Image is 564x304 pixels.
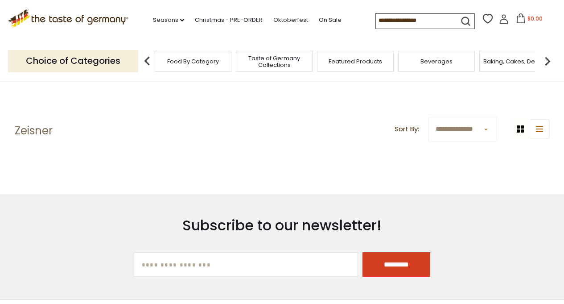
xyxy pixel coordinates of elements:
h3: Subscribe to our newsletter! [134,217,431,234]
button: $0.00 [510,13,548,27]
a: Taste of Germany Collections [239,55,310,68]
h1: Zeisner [15,124,53,137]
p: Choice of Categories [8,50,138,72]
span: $0.00 [527,15,543,22]
label: Sort By: [395,124,419,135]
a: Oktoberfest [273,15,308,25]
a: Christmas - PRE-ORDER [195,15,263,25]
img: next arrow [539,52,556,70]
a: Seasons [153,15,184,25]
a: Food By Category [167,58,219,65]
img: previous arrow [138,52,156,70]
a: On Sale [319,15,342,25]
a: Beverages [420,58,453,65]
a: Featured Products [329,58,382,65]
a: Baking, Cakes, Desserts [483,58,552,65]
